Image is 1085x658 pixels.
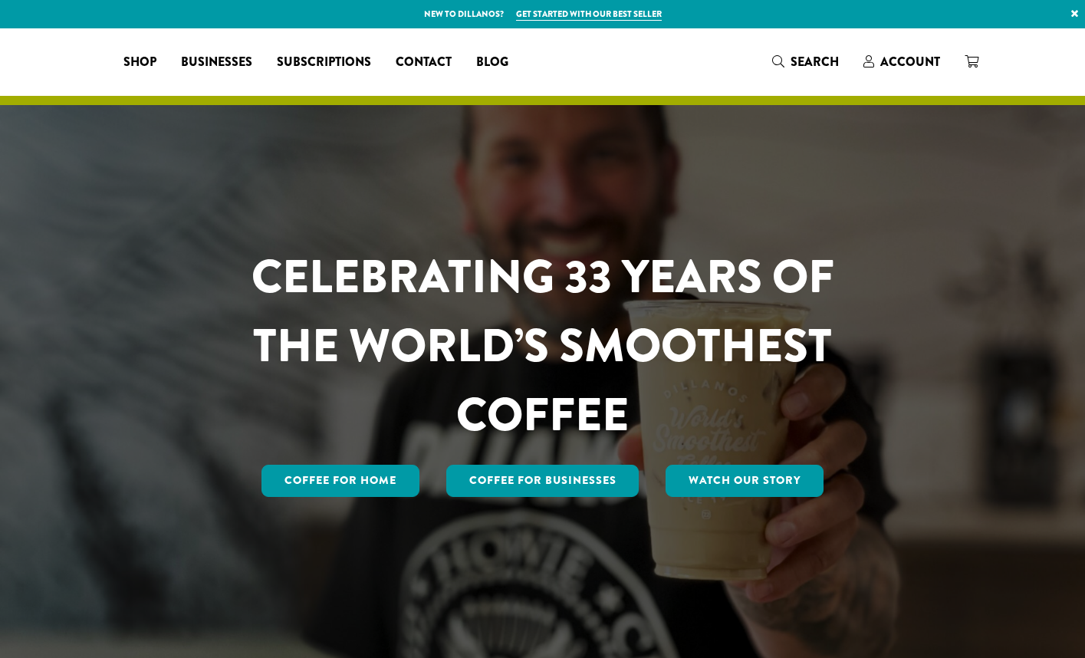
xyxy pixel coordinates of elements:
a: Watch Our Story [666,465,824,497]
a: Get started with our best seller [516,8,662,21]
span: Account [880,53,940,71]
a: Search [760,49,851,74]
span: Search [791,53,839,71]
span: Shop [123,53,156,72]
span: Contact [396,53,452,72]
span: Subscriptions [277,53,371,72]
h1: CELEBRATING 33 YEARS OF THE WORLD’S SMOOTHEST COFFEE [206,242,880,449]
a: Coffee For Businesses [446,465,639,497]
span: Businesses [181,53,252,72]
a: Shop [111,50,169,74]
a: Coffee for Home [261,465,419,497]
span: Blog [476,53,508,72]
